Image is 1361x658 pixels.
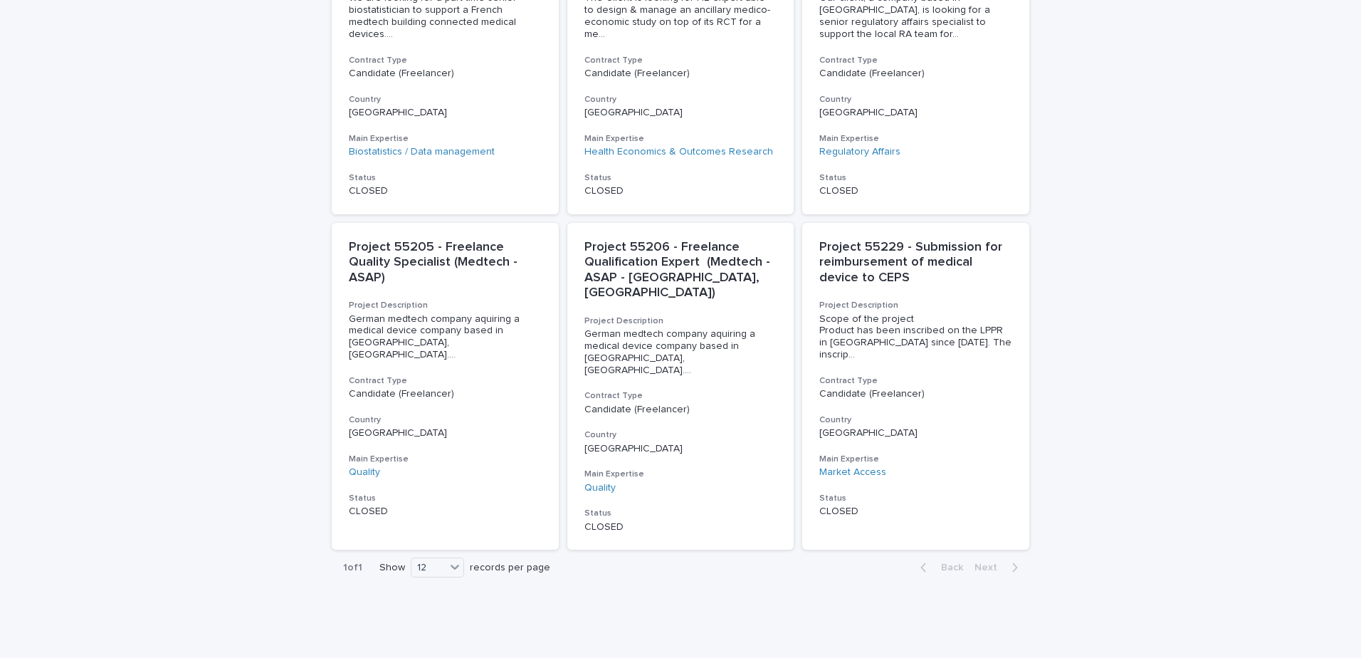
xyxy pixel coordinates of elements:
p: Candidate (Freelancer) [349,388,542,400]
a: Project 55229 - Submission for reimbursement of medical device to CEPSProject DescriptionScope of... [802,223,1029,550]
h3: Project Description [349,300,542,311]
a: Quality [584,482,616,494]
h3: Contract Type [349,55,542,66]
h3: Project Description [819,300,1012,311]
h3: Country [349,414,542,426]
p: Candidate (Freelancer) [819,68,1012,80]
a: Biostatistics / Data management [349,146,495,158]
div: German medtech company aquiring a medical device company based in Lyon, France. Tasks: • Realisat... [584,328,777,376]
h3: Status [349,493,542,504]
h3: Main Expertise [584,469,777,480]
div: Scope of the project Product has been inscribed on the LPPR in France since March 28th, 2017. The... [819,313,1012,361]
p: [GEOGRAPHIC_DATA] [584,107,777,119]
h3: Project Description [584,315,777,327]
p: Candidate (Freelancer) [584,404,777,416]
p: CLOSED [584,521,777,533]
a: Project 55206 - Freelance Qualification Expert (Medtech - ASAP - [GEOGRAPHIC_DATA], [GEOGRAPHIC_D... [567,223,794,550]
h3: Country [584,94,777,105]
span: German medtech company aquiring a medical device company based in [GEOGRAPHIC_DATA], [GEOGRAPHIC_... [584,328,777,376]
button: Back [909,561,969,574]
span: Next [974,563,1006,573]
p: CLOSED [584,185,777,197]
h3: Contract Type [819,55,1012,66]
p: 1 of 1 [332,550,374,585]
button: Next [969,561,1029,574]
p: CLOSED [349,185,542,197]
a: Market Access [819,466,886,479]
p: records per page [470,562,550,574]
p: [GEOGRAPHIC_DATA] [584,443,777,455]
h3: Status [819,172,1012,184]
a: Quality [349,466,380,479]
div: German medtech company aquiring a medical device company based in Lyon, France. Tasks: • MSA/ aud... [349,313,542,361]
h3: Main Expertise [349,454,542,465]
a: Project 55205 - Freelance Quality Specialist (Medtech - ASAP)Project DescriptionGerman medtech co... [332,223,559,550]
p: [GEOGRAPHIC_DATA] [349,427,542,439]
span: German medtech company aquiring a medical device company based in [GEOGRAPHIC_DATA], [GEOGRAPHIC_... [349,313,542,361]
p: Project 55229 - Submission for reimbursement of medical device to CEPS [819,240,1012,286]
h3: Country [819,94,1012,105]
p: [GEOGRAPHIC_DATA] [819,427,1012,439]
h3: Country [819,414,1012,426]
h3: Contract Type [349,375,542,387]
h3: Contract Type [819,375,1012,387]
p: CLOSED [819,506,1012,518]
p: [GEOGRAPHIC_DATA] [349,107,542,119]
p: Show [379,562,405,574]
div: 12 [411,560,446,575]
span: Back [932,563,963,573]
h3: Country [584,429,777,441]
p: Project 55206 - Freelance Qualification Expert (Medtech - ASAP - [GEOGRAPHIC_DATA], [GEOGRAPHIC_D... [584,240,777,301]
h3: Status [584,172,777,184]
h3: Main Expertise [349,133,542,145]
p: CLOSED [819,185,1012,197]
h3: Status [584,508,777,519]
h3: Contract Type [584,55,777,66]
h3: Contract Type [584,390,777,402]
h3: Main Expertise [819,454,1012,465]
h3: Main Expertise [819,133,1012,145]
h3: Status [349,172,542,184]
p: Candidate (Freelancer) [349,68,542,80]
p: Candidate (Freelancer) [584,68,777,80]
p: Project 55205 - Freelance Quality Specialist (Medtech - ASAP) [349,240,542,286]
a: Regulatory Affairs [819,146,900,158]
span: Scope of the project Product has been inscribed on the LPPR in [GEOGRAPHIC_DATA] since [DATE]. Th... [819,313,1012,361]
p: Candidate (Freelancer) [819,388,1012,400]
h3: Status [819,493,1012,504]
h3: Country [349,94,542,105]
p: [GEOGRAPHIC_DATA] [819,107,1012,119]
h3: Main Expertise [584,133,777,145]
a: Health Economics & Outcomes Research [584,146,773,158]
p: CLOSED [349,506,542,518]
